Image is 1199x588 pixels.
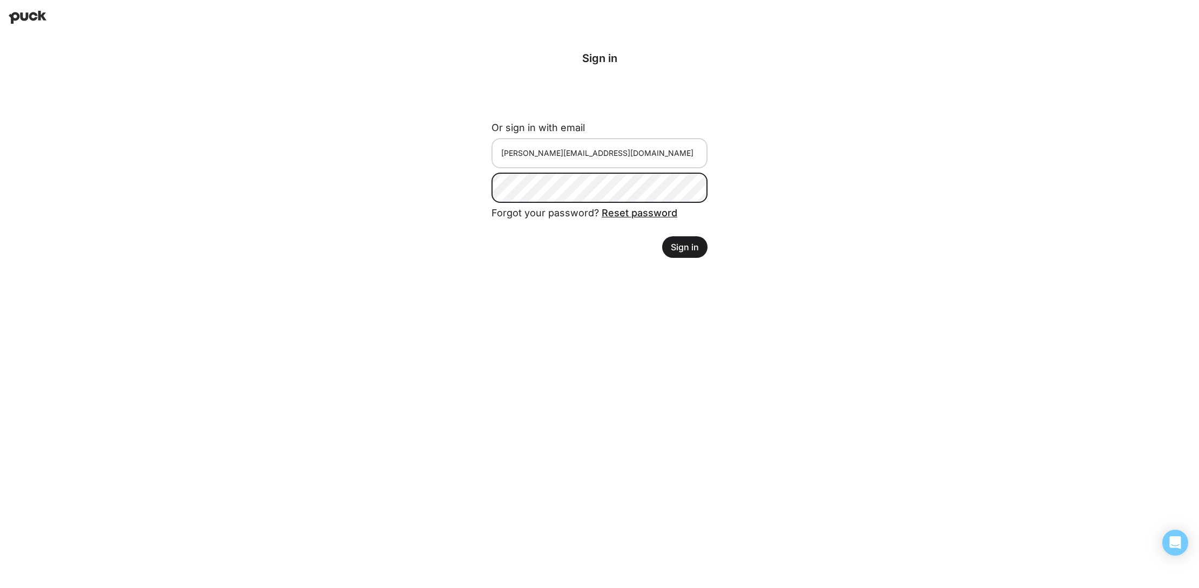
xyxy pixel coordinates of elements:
[662,236,708,258] button: Sign in
[1162,530,1188,556] div: Open Intercom Messenger
[491,52,708,65] div: Sign in
[491,138,708,168] input: Email
[491,207,677,218] span: Forgot your password?
[602,207,677,218] a: Reset password
[9,11,46,24] img: Puck home
[486,83,713,107] iframe: Sign in with Google Button
[491,122,585,133] label: Or sign in with email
